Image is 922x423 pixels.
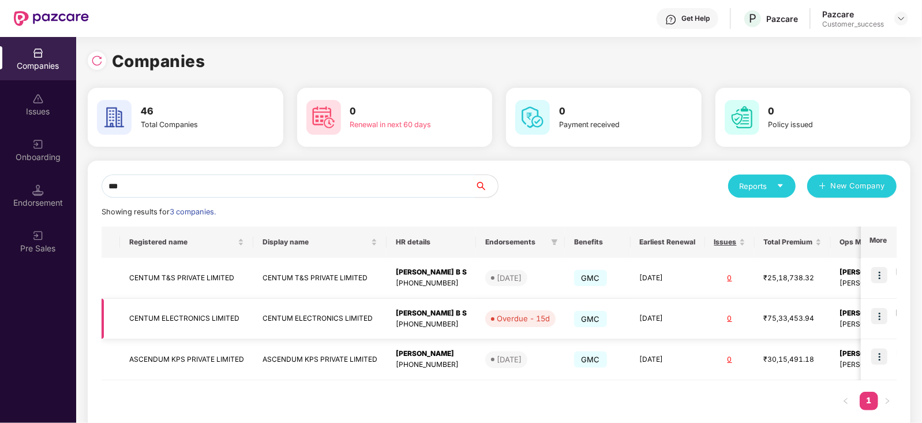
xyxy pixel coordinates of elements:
span: Showing results for [102,207,216,216]
h3: 0 [769,104,868,119]
button: left [837,392,855,410]
img: svg+xml;base64,PHN2ZyB4bWxucz0iaHR0cDovL3d3dy53My5vcmcvMjAwMC9zdmciIHdpZHRoPSI2MCIgaGVpZ2h0PSI2MC... [725,100,759,135]
img: New Pazcare Logo [14,11,89,26]
td: CENTUM ELECTRONICS LIMITED [120,299,253,340]
h3: 46 [141,104,240,119]
span: GMC [574,311,607,327]
div: Pazcare [822,9,884,20]
img: svg+xml;base64,PHN2ZyB4bWxucz0iaHR0cDovL3d3dy53My5vcmcvMjAwMC9zdmciIHdpZHRoPSI2MCIgaGVpZ2h0PSI2MC... [515,100,550,135]
td: [DATE] [631,258,705,299]
div: 0 [714,354,745,365]
th: Earliest Renewal [631,227,705,258]
li: 1 [860,392,878,410]
div: [PERSON_NAME] B S [396,308,467,319]
li: Next Page [878,392,897,410]
span: filter [551,239,558,246]
div: [PERSON_NAME] B S [396,267,467,278]
li: Previous Page [837,392,855,410]
img: svg+xml;base64,PHN2ZyBpZD0iRHJvcGRvd24tMzJ4MzIiIHhtbG5zPSJodHRwOi8vd3d3LnczLm9yZy8yMDAwL3N2ZyIgd2... [897,14,906,23]
h3: 0 [559,104,658,119]
img: svg+xml;base64,PHN2ZyB4bWxucz0iaHR0cDovL3d3dy53My5vcmcvMjAwMC9zdmciIHdpZHRoPSI2MCIgaGVpZ2h0PSI2MC... [306,100,341,135]
span: filter [549,235,560,249]
div: Total Companies [141,119,240,131]
td: ASCENDUM KPS PRIVATE LIMITED [120,339,253,380]
h3: 0 [350,104,449,119]
div: [PHONE_NUMBER] [396,319,467,330]
td: CENTUM T&S PRIVATE LIMITED [253,258,387,299]
th: Registered name [120,227,253,258]
div: 0 [714,273,745,284]
th: HR details [387,227,476,258]
div: Get Help [681,14,710,23]
span: caret-down [777,182,784,190]
img: svg+xml;base64,PHN2ZyBpZD0iQ29tcGFuaWVzIiB4bWxucz0iaHR0cDovL3d3dy53My5vcmcvMjAwMC9zdmciIHdpZHRoPS... [32,47,44,59]
span: right [884,398,891,405]
h1: Companies [112,49,205,74]
th: Issues [705,227,755,258]
img: svg+xml;base64,PHN2ZyB3aWR0aD0iMTQuNSIgaGVpZ2h0PSIxNC41IiB2aWV3Qm94PSIwIDAgMTYgMTYiIGZpbGw9Im5vbm... [32,184,44,196]
span: plus [819,182,826,191]
img: svg+xml;base64,PHN2ZyB3aWR0aD0iMjAiIGhlaWdodD0iMjAiIHZpZXdCb3g9IjAgMCAyMCAyMCIgZmlsbD0ibm9uZSIgeG... [32,230,44,242]
img: svg+xml;base64,PHN2ZyB3aWR0aD0iMjAiIGhlaWdodD0iMjAiIHZpZXdCb3g9IjAgMCAyMCAyMCIgZmlsbD0ibm9uZSIgeG... [32,139,44,150]
span: New Company [831,180,886,192]
div: ₹25,18,738.32 [764,273,822,284]
th: Total Premium [755,227,831,258]
span: Registered name [129,238,235,247]
td: [DATE] [631,339,705,380]
span: GMC [574,351,607,368]
img: svg+xml;base64,PHN2ZyBpZD0iSGVscC0zMngzMiIgeG1sbnM9Imh0dHA6Ly93d3cudzMub3JnLzIwMDAvc3ZnIiB3aWR0aD... [665,14,677,25]
div: [DATE] [497,272,522,284]
img: svg+xml;base64,PHN2ZyB4bWxucz0iaHR0cDovL3d3dy53My5vcmcvMjAwMC9zdmciIHdpZHRoPSI2MCIgaGVpZ2h0PSI2MC... [97,100,132,135]
span: Display name [263,238,369,247]
span: left [842,398,849,405]
img: icon [871,267,887,283]
div: Policy issued [769,119,868,131]
button: plusNew Company [807,175,897,198]
button: right [878,392,897,410]
div: [PERSON_NAME] [396,348,467,359]
td: ASCENDUM KPS PRIVATE LIMITED [253,339,387,380]
div: Pazcare [766,13,798,24]
button: search [474,175,499,198]
div: 0 [714,313,745,324]
span: GMC [574,270,607,286]
span: search [474,181,498,191]
div: Renewal in next 60 days [350,119,449,131]
th: Display name [253,227,387,258]
td: [DATE] [631,299,705,340]
div: [PHONE_NUMBER] [396,278,467,289]
img: svg+xml;base64,PHN2ZyBpZD0iSXNzdWVzX2Rpc2FibGVkIiB4bWxucz0iaHR0cDovL3d3dy53My5vcmcvMjAwMC9zdmciIH... [32,93,44,105]
div: Reports [740,180,784,192]
img: svg+xml;base64,PHN2ZyBpZD0iUmVsb2FkLTMyeDMyIiB4bWxucz0iaHR0cDovL3d3dy53My5vcmcvMjAwMC9zdmciIHdpZH... [91,55,103,66]
span: Issues [714,238,737,247]
a: 1 [860,392,878,409]
img: icon [871,308,887,324]
th: Benefits [565,227,631,258]
td: CENTUM ELECTRONICS LIMITED [253,299,387,340]
div: ₹75,33,453.94 [764,313,822,324]
div: [DATE] [497,354,522,365]
div: ₹30,15,491.18 [764,354,822,365]
span: 3 companies. [170,207,216,216]
th: More [861,227,897,258]
img: icon [871,348,887,365]
div: Payment received [559,119,658,131]
span: P [749,12,756,25]
span: Endorsements [485,238,546,247]
td: CENTUM T&S PRIVATE LIMITED [120,258,253,299]
div: Customer_success [822,20,884,29]
div: Overdue - 15d [497,313,550,324]
span: Total Premium [764,238,813,247]
div: [PHONE_NUMBER] [396,359,467,370]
